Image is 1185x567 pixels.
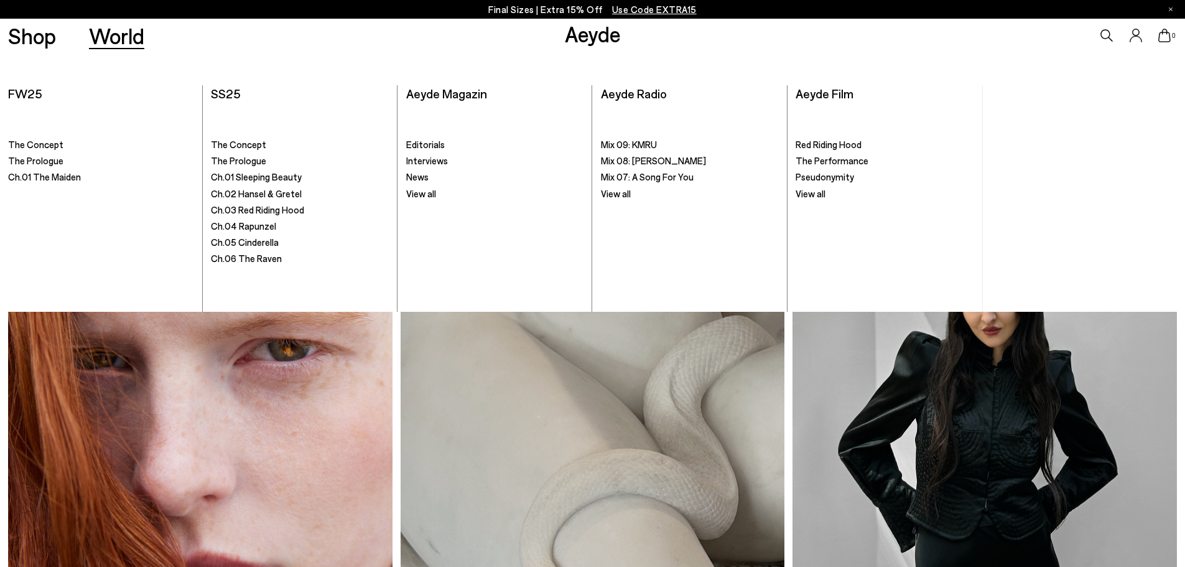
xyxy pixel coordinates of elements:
[211,155,389,167] a: The Prologue
[211,253,282,264] span: Ch.06 The Raven
[488,2,697,17] p: Final Sizes | Extra 15% Off
[612,4,697,15] span: Navigate to /collections/ss25-final-sizes
[211,171,389,184] a: Ch.01 Sleeping Beauty
[796,155,868,166] span: The Performance
[211,204,304,215] span: Ch.03 Red Riding Hood
[406,155,584,167] a: Interviews
[1171,32,1177,39] span: 0
[211,139,266,150] span: The Concept
[601,86,667,101] a: Aeyde Radio
[406,139,445,150] span: Editorials
[796,188,825,199] span: View all
[211,188,302,199] span: Ch.02 Hansel & Gretel
[796,155,974,167] a: The Performance
[211,86,241,101] a: SS25
[796,171,854,182] span: Pseudonymity
[601,155,779,167] a: Mix 08: [PERSON_NAME]
[8,25,56,47] a: Shop
[406,155,448,166] span: Interviews
[8,155,194,167] a: The Prologue
[983,85,1177,304] img: X-exploration-v2_1_900x.png
[992,283,1016,292] h3: Aeyde
[211,220,276,232] span: Ch.04 Rapunzel
[796,188,974,200] a: View all
[8,86,42,101] a: FW25
[406,171,429,182] span: News
[89,25,144,47] a: World
[1133,283,1168,292] h3: Magazin
[601,155,706,166] span: Mix 08: [PERSON_NAME]
[406,139,584,151] a: Editorials
[796,86,853,101] a: Aeyde Film
[796,171,974,184] a: Pseudonymity
[8,139,63,150] span: The Concept
[983,85,1177,304] a: Aeyde Magazin
[601,139,657,150] span: Mix 09: KMRU
[211,237,279,248] span: Ch.05 Cinderella
[406,188,584,200] a: View all
[406,86,487,101] a: Aeyde Magazin
[406,171,584,184] a: News
[211,155,266,166] span: The Prologue
[211,237,389,249] a: Ch.05 Cinderella
[601,188,631,199] span: View all
[8,171,81,182] span: Ch.01 The Maiden
[406,188,436,199] span: View all
[601,171,694,182] span: Mix 07: A Song For You
[601,188,779,200] a: View all
[211,139,389,151] a: The Concept
[601,139,779,151] a: Mix 09: KMRU
[8,139,194,151] a: The Concept
[211,204,389,217] a: Ch.03 Red Riding Hood
[211,220,389,233] a: Ch.04 Rapunzel
[796,139,974,151] a: Red Riding Hood
[211,171,302,182] span: Ch.01 Sleeping Beauty
[8,155,63,166] span: The Prologue
[211,188,389,200] a: Ch.02 Hansel & Gretel
[601,171,779,184] a: Mix 07: A Song For You
[565,21,621,47] a: Aeyde
[8,171,194,184] a: Ch.01 The Maiden
[211,253,389,265] a: Ch.06 The Raven
[1158,29,1171,42] a: 0
[796,139,862,150] span: Red Riding Hood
